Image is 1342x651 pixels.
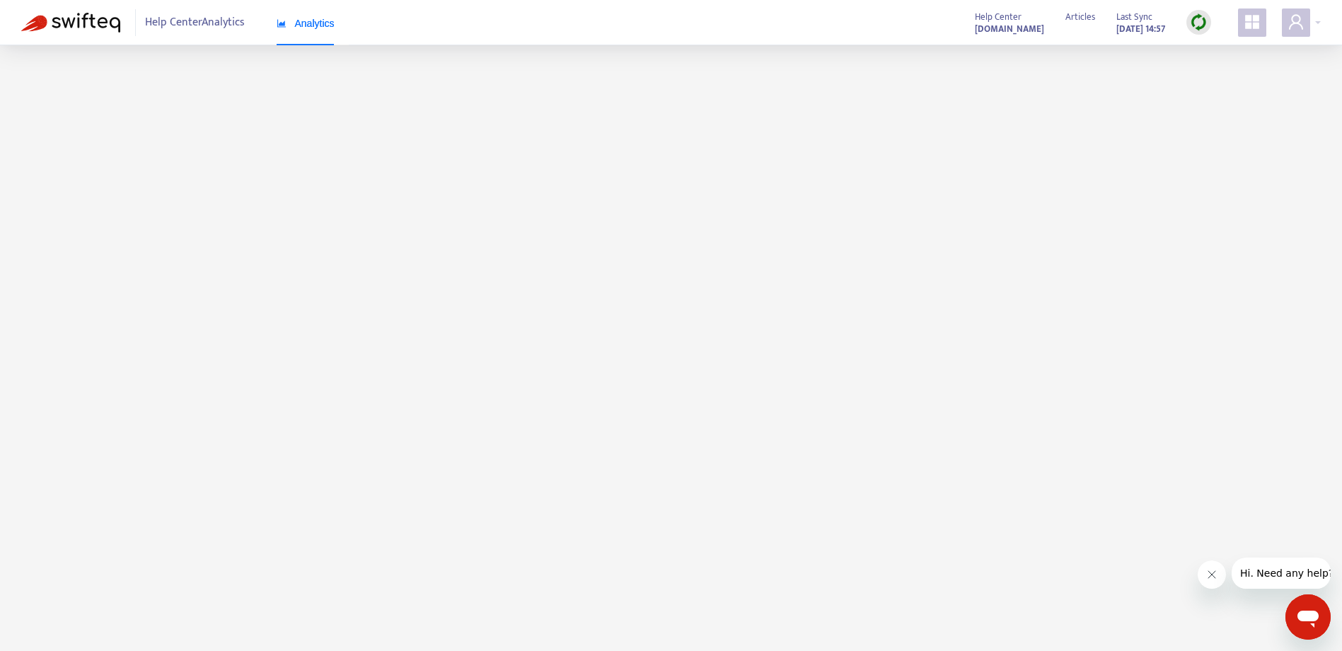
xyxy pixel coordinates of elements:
[1232,558,1331,589] iframe: Message de la compagnie
[1244,13,1261,30] span: appstore
[1288,13,1305,30] span: user
[1198,560,1226,589] iframe: Fermer le message
[277,18,287,28] span: area-chart
[1190,13,1208,31] img: sync.dc5367851b00ba804db3.png
[1065,9,1095,25] span: Articles
[975,21,1044,37] a: [DOMAIN_NAME]
[145,9,245,36] span: Help Center Analytics
[8,10,102,21] span: Hi. Need any help?
[1285,594,1331,640] iframe: Bouton de lancement de la fenêtre de messagerie
[1116,9,1152,25] span: Last Sync
[21,13,120,33] img: Swifteq
[277,18,335,29] span: Analytics
[1116,21,1165,37] strong: [DATE] 14:57
[975,9,1022,25] span: Help Center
